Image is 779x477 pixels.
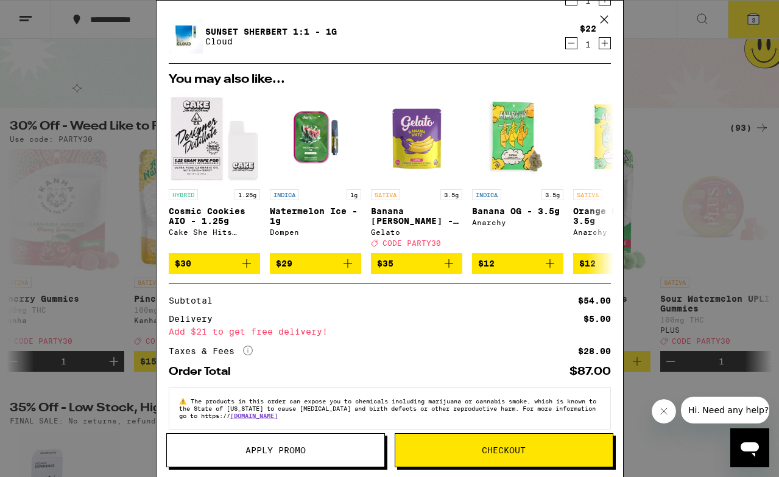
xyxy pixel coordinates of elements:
p: Cloud [205,37,337,46]
span: $30 [175,259,191,268]
img: Dompen - Watermelon Ice - 1g [270,92,361,183]
div: Dompen [270,228,361,236]
button: Apply Promo [166,433,385,467]
button: Checkout [395,433,613,467]
a: Open page for Banana Runtz - 3.5g from Gelato [371,92,462,253]
div: $28.00 [578,347,611,355]
img: Anarchy - Banana OG - 3.5g [472,92,563,183]
span: ⚠️ [179,397,191,405]
p: Orange Runtz - 3.5g [573,206,664,226]
span: $29 [276,259,292,268]
p: SATIVA [573,189,602,200]
span: $12 [478,259,495,268]
button: Add to bag [573,253,664,274]
div: $22 [580,24,596,33]
button: Add to bag [371,253,462,274]
span: CODE PARTY30 [382,239,441,247]
button: Add to bag [270,253,361,274]
p: 1.25g [234,189,260,200]
span: Apply Promo [245,446,306,454]
p: SATIVA [371,189,400,200]
p: Watermelon Ice - 1g [270,206,361,226]
a: Open page for Orange Runtz - 3.5g from Anarchy [573,92,664,253]
p: 3.5g [440,189,462,200]
div: Subtotal [169,296,221,305]
div: $54.00 [578,296,611,305]
button: Increment [599,37,611,49]
h2: You may also like... [169,74,611,86]
p: INDICA [472,189,501,200]
div: Add $21 to get free delivery! [169,327,611,336]
p: Banana OG - 3.5g [472,206,563,216]
div: Anarchy [472,218,563,226]
button: Add to bag [472,253,563,274]
div: $5.00 [583,315,611,323]
div: Taxes & Fees [169,346,253,357]
img: Cake She Hits Different - Cosmic Cookies AIO - 1.25g [169,92,260,183]
div: Delivery [169,315,221,323]
p: INDICA [270,189,299,200]
img: Sunset Sherbert 1:1 - 1g [169,19,203,54]
div: Cake She Hits Different [169,228,260,236]
a: Sunset Sherbert 1:1 - 1g [205,27,337,37]
p: 1g [347,189,361,200]
div: 1 [580,40,596,49]
img: Anarchy - Orange Runtz - 3.5g [573,92,664,183]
iframe: Button to launch messaging window [730,428,769,467]
button: Add to bag [169,253,260,274]
iframe: Close message [652,399,676,423]
span: Checkout [482,446,526,454]
a: Open page for Banana OG - 3.5g from Anarchy [472,92,563,253]
div: $87.00 [569,366,611,377]
a: Open page for Cosmic Cookies AIO - 1.25g from Cake She Hits Different [169,92,260,253]
span: The products in this order can expose you to chemicals including marijuana or cannabis smoke, whi... [179,397,596,419]
p: Cosmic Cookies AIO - 1.25g [169,206,260,226]
iframe: Message from company [681,397,769,423]
a: [DOMAIN_NAME] [230,412,278,419]
div: Gelato [371,228,462,236]
div: Anarchy [573,228,664,236]
div: Order Total [169,366,239,377]
p: Banana [PERSON_NAME] - 3.5g [371,206,462,226]
a: Open page for Watermelon Ice - 1g from Dompen [270,92,361,253]
p: 3.5g [541,189,563,200]
span: $35 [377,259,393,268]
img: Gelato - Banana Runtz - 3.5g [371,92,462,183]
span: $12 [579,259,596,268]
button: Decrement [565,37,577,49]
